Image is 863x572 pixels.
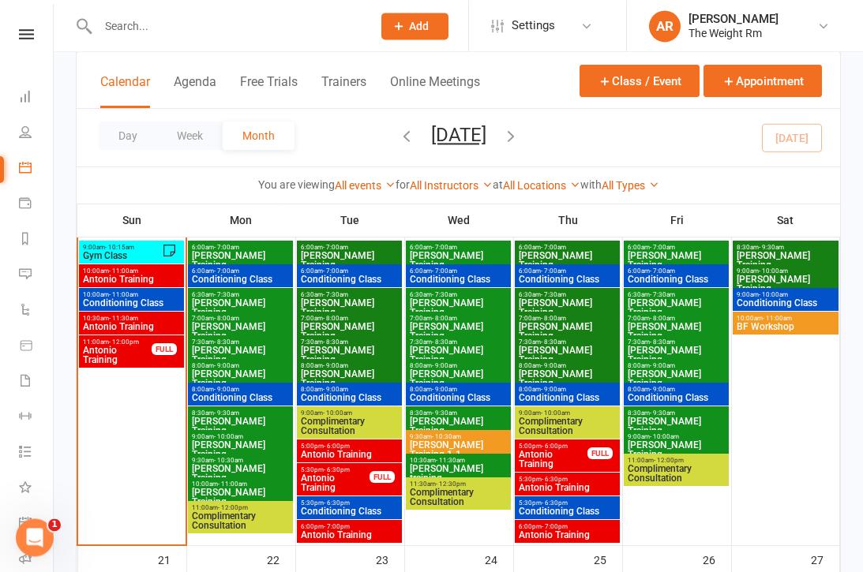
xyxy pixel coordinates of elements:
span: [PERSON_NAME] Training [627,298,726,317]
span: Conditioning Class [518,393,617,402]
span: - 12:00pm [218,504,248,511]
span: 7:00am [409,315,508,322]
span: 6:30am [627,291,726,298]
span: 7:30am [627,338,726,346]
span: - 9:00am [214,362,239,369]
span: - 9:30am [759,244,784,251]
span: 9:00am [627,433,726,440]
span: [PERSON_NAME] Training [300,369,399,388]
span: [PERSON_NAME] Training [191,346,290,365]
span: [PERSON_NAME] Training [191,464,290,483]
span: - 7:00am [214,267,239,275]
div: [PERSON_NAME] [689,12,779,26]
span: Conditioning Class [300,393,399,402]
span: [PERSON_NAME] Training [409,298,508,317]
span: - 7:00am [541,267,566,275]
span: Conditioning Class [736,298,835,308]
span: [PERSON_NAME] Training [627,322,726,341]
span: 8:00am [627,386,726,393]
span: 6:30am [518,291,617,298]
span: 10:00am [191,480,290,488]
span: Conditioning Class [627,393,726,402]
span: [PERSON_NAME] Training [627,369,726,388]
span: - 7:00am [541,244,566,251]
strong: with [580,178,602,191]
div: 21 [158,546,186,572]
span: 6:00am [627,267,726,275]
span: - 8:00am [323,315,348,322]
span: Gym Class [82,251,162,260]
span: 6:30am [409,291,508,298]
span: - 10:30am [432,433,461,440]
span: Antonio Training [300,473,370,492]
span: [PERSON_NAME] Training [518,369,617,388]
span: - 8:00am [650,315,675,322]
span: 7:00am [518,315,617,322]
span: 6:00am [409,267,508,275]
a: All Locations [503,179,580,192]
span: 8:30am [409,409,508,417]
span: [PERSON_NAME] Training [518,322,617,341]
span: [PERSON_NAME] Training [191,298,290,317]
span: 8:00am [409,386,508,393]
span: 6:00am [191,267,290,275]
span: - 10:00am [541,409,570,417]
span: - 9:30am [432,409,457,417]
span: 11:00am [627,457,726,464]
span: [PERSON_NAME] Training [627,251,726,270]
span: - 7:00pm [542,523,568,530]
span: [PERSON_NAME] Training [191,440,290,459]
span: 6:00am [191,244,290,251]
span: Conditioning Class [82,298,181,308]
span: BF Workshop [736,322,835,331]
button: Calendar [100,74,150,108]
span: Antonio Training [518,450,588,469]
strong: for [396,178,410,191]
span: [PERSON_NAME] Training [627,440,726,459]
span: - 7:30am [432,291,457,298]
span: - 7:00am [432,244,457,251]
span: 7:00am [627,315,726,322]
span: 6:30am [300,291,399,298]
span: Settings [512,8,555,43]
button: Add [381,13,448,39]
a: Product Sales [19,329,54,365]
div: FULL [152,343,177,355]
span: - 10:00am [759,291,788,298]
span: 11:00am [82,338,152,346]
button: Class / Event [580,65,700,97]
span: - 9:00am [432,386,457,393]
span: 6:00am [300,267,399,275]
span: 7:00am [191,315,290,322]
span: Conditioning Class [300,275,399,284]
span: [PERSON_NAME] Training [736,275,835,293]
span: Conditioning Class [300,507,399,516]
a: All Types [602,179,659,192]
span: Complimentary Consultation [627,464,726,483]
span: - 8:30am [323,338,348,346]
span: Conditioning Class [409,275,508,284]
span: 8:00am [518,386,617,393]
span: 9:00am [82,244,162,251]
span: Complimentary Consultation [300,417,399,436]
span: 8:00am [627,362,726,369]
div: FULL [370,471,395,483]
span: - 7:30am [323,291,348,298]
span: Antonio Training [518,483,617,492]
span: 5:30pm [300,466,370,473]
div: 23 [376,546,404,572]
span: 8:00am [191,386,290,393]
span: 10:30am [82,315,181,322]
span: - 7:00am [650,244,675,251]
span: - 7:00pm [324,523,350,530]
span: [PERSON_NAME] Training [191,322,290,341]
span: [PERSON_NAME] Training [518,298,617,317]
span: [PERSON_NAME] training [409,464,508,483]
span: [PERSON_NAME] Training [300,251,399,270]
div: 26 [703,546,731,572]
button: Day [99,122,157,150]
span: 6:30am [191,291,290,298]
span: - 12:00pm [654,457,684,464]
span: - 9:00am [541,362,566,369]
span: Antonio Training [82,322,181,331]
